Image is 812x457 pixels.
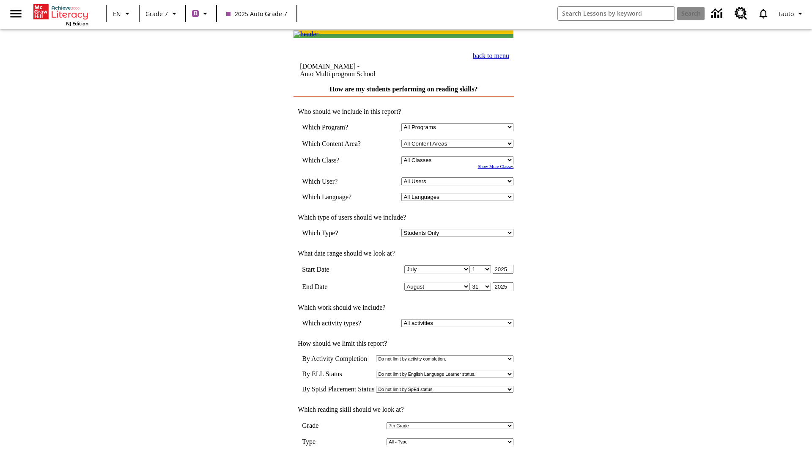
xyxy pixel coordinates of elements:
[194,8,198,19] span: B
[294,250,513,257] td: What date range should we look at?
[706,2,730,25] a: Data Center
[302,123,373,131] td: Which Program?
[302,177,373,185] td: Which User?
[730,2,752,25] a: Resource Center, Will open in new tab
[558,7,675,20] input: search field
[294,108,513,116] td: Who should we include in this report?
[478,164,514,169] a: Show More Classes
[774,6,809,21] button: Profile/Settings
[300,70,375,77] nobr: Auto Multi program School
[302,319,373,327] td: Which activity types?
[294,406,513,413] td: Which reading skill should we look at?
[302,355,374,363] td: By Activity Completion
[302,370,374,378] td: By ELL Status
[109,6,136,21] button: Language: EN, Select a language
[329,85,477,93] a: How are my students performing on reading skills?
[302,193,373,201] td: Which Language?
[752,3,774,25] a: Notifications
[473,52,509,59] a: back to menu
[145,9,168,18] span: Grade 7
[33,3,88,27] div: Home
[302,140,361,147] nobr: Which Content Area?
[302,385,374,393] td: By SpEd Placement Status
[302,422,326,429] td: Grade
[294,30,318,38] img: header
[226,9,287,18] span: 2025 Auto Grade 7
[302,265,373,274] td: Start Date
[294,304,513,311] td: Which work should we include?
[66,20,88,27] span: NJ Edition
[302,156,373,164] td: Which Class?
[189,6,214,21] button: Boost Class color is purple. Change class color
[113,9,121,18] span: EN
[3,1,28,26] button: Open side menu
[294,340,513,347] td: How should we limit this report?
[142,6,183,21] button: Grade: Grade 7, Select a grade
[302,438,322,446] td: Type
[302,282,373,291] td: End Date
[300,63,429,78] td: [DOMAIN_NAME] -
[294,214,513,221] td: Which type of users should we include?
[302,229,373,237] td: Which Type?
[778,9,794,18] span: Tauto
